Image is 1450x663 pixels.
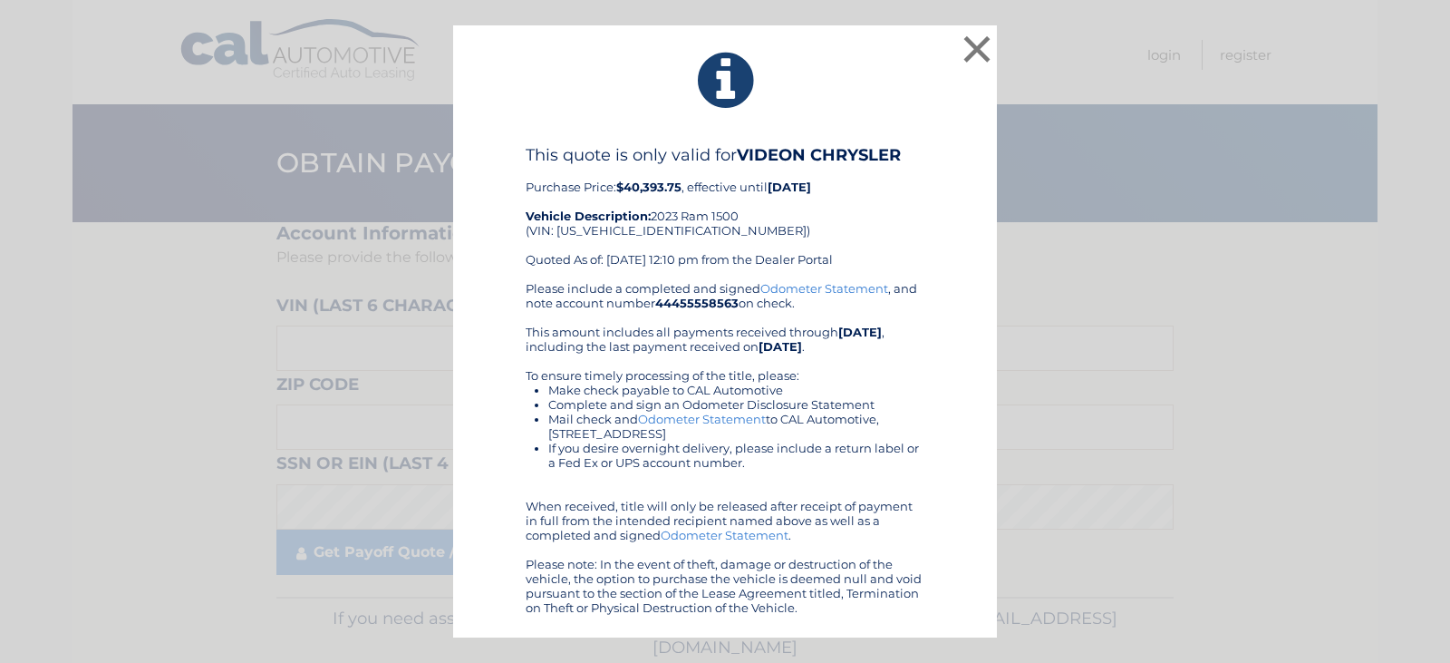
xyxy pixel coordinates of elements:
[768,180,811,194] b: [DATE]
[548,441,924,470] li: If you desire overnight delivery, please include a return label or a Fed Ex or UPS account number.
[526,145,924,165] h4: This quote is only valid for
[638,412,766,426] a: Odometer Statement
[616,180,681,194] b: $40,393.75
[759,339,802,354] b: [DATE]
[526,281,924,615] div: Please include a completed and signed , and note account number on check. This amount includes al...
[838,325,882,339] b: [DATE]
[655,296,739,310] b: 44455558563
[737,145,901,165] b: VIDEON CHRYSLER
[548,412,924,441] li: Mail check and to CAL Automotive, [STREET_ADDRESS]
[661,528,788,542] a: Odometer Statement
[526,145,924,281] div: Purchase Price: , effective until 2023 Ram 1500 (VIN: [US_VEHICLE_IDENTIFICATION_NUMBER]) Quoted ...
[548,383,924,397] li: Make check payable to CAL Automotive
[548,397,924,412] li: Complete and sign an Odometer Disclosure Statement
[526,209,651,223] strong: Vehicle Description:
[959,31,995,67] button: ×
[760,281,888,296] a: Odometer Statement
